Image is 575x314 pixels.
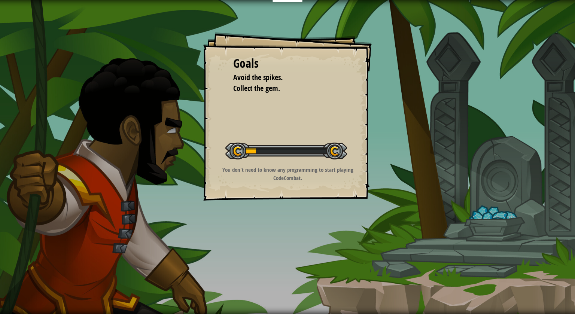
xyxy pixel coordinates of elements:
[233,55,342,72] div: Goals
[224,72,340,83] li: Avoid the spikes.
[233,72,283,82] span: Avoid the spikes.
[213,166,363,182] p: You don't need to know any programming to start playing CodeCombat.
[233,83,280,93] span: Collect the gem.
[224,83,340,94] li: Collect the gem.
